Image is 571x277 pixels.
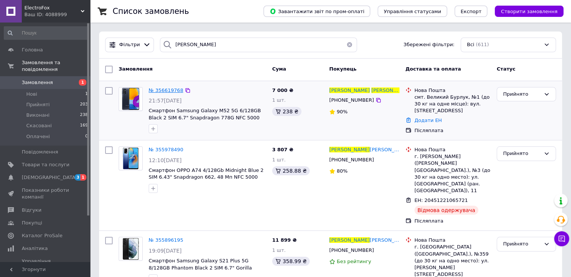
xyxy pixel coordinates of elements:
[272,237,297,243] span: 11 899 ₴
[22,207,41,214] span: Відгуки
[149,147,183,152] a: № 355978490
[80,101,88,108] span: 203
[476,42,489,47] span: (611)
[414,117,442,123] a: Додати ЕН
[22,174,77,181] span: [DEMOGRAPHIC_DATA]
[149,237,183,243] a: № 355896195
[119,41,140,48] span: Фільтри
[404,41,455,48] span: Збережені фільтри:
[270,8,364,15] span: Завантажити звіт по пром-оплаті
[149,98,182,104] span: 21:57[DATE]
[24,11,90,18] div: Ваш ID: 4088999
[149,108,261,127] a: Смартфон Samsung Galaxy M52 5G 6/128GB Black 2 SIM 6.7" Snapdragon 778G NFC 5000 mAh
[272,166,310,175] div: 258.88 ₴
[272,66,286,72] span: Cума
[370,237,410,243] span: [PERSON_NAME]
[329,97,374,103] span: [PHONE_NUMBER]
[272,107,301,116] div: 238 ₴
[22,232,62,239] span: Каталог ProSale
[414,127,491,134] div: Післяплата
[160,38,357,52] input: Пошук за номером замовлення, ПІБ покупця, номером телефону, Email, номером накладної
[24,5,81,11] span: ElectroFox
[329,146,399,154] a: [PERSON_NAME][PERSON_NAME]
[337,168,348,174] span: 80%
[79,79,86,86] span: 1
[149,167,264,187] a: Смартфон OPPO A74 4/128Gb Midnight Blue 2 SIM 6.43" Snapdragon 662, 48 Мп NFC 5000 мАч
[149,87,183,93] span: № 356619768
[272,257,310,266] div: 358.99 ₴
[264,6,370,17] button: Завантажити звіт по пром-оплаті
[497,66,515,72] span: Статус
[26,112,50,119] span: Виконані
[22,59,90,73] span: Замовлення та повідомлення
[414,153,491,194] div: г. [PERSON_NAME] ([PERSON_NAME][GEOGRAPHIC_DATA].), №3 (до 30 кг на одно место): ул. [GEOGRAPHIC_...
[4,26,89,40] input: Пошук
[337,259,371,264] span: Без рейтингу
[384,9,441,14] span: Управління статусами
[119,238,142,260] img: Фото товару
[414,218,491,224] div: Післяплата
[370,147,410,152] span: [PERSON_NAME]
[22,149,58,155] span: Повідомлення
[119,148,142,169] img: Фото товару
[414,94,491,114] div: смт. Великий Бурлук, №1 (до 30 кг на одне місце): вул. [STREET_ADDRESS]
[272,247,286,253] span: 1 шт.
[22,47,43,53] span: Головна
[329,87,370,93] span: [PERSON_NAME]
[26,101,50,108] span: Прийняті
[75,174,81,181] span: 3
[467,41,475,48] span: Всі
[119,237,143,261] a: Фото товару
[329,237,370,243] span: [PERSON_NAME]
[337,109,348,114] span: 90%
[501,9,557,14] span: Створити замовлення
[80,122,88,129] span: 169
[26,122,52,129] span: Скасовані
[149,248,182,254] span: 19:09[DATE]
[329,247,374,253] span: [PHONE_NUMBER]
[119,88,142,110] img: Фото товару
[329,66,357,72] span: Покупець
[329,157,374,163] span: [PHONE_NUMBER]
[22,79,53,86] span: Замовлення
[119,66,152,72] span: Замовлення
[80,174,86,181] span: 1
[414,237,491,244] div: Нова Пошта
[503,240,541,248] div: Прийнято
[378,6,447,17] button: Управління статусами
[26,91,37,98] span: Нові
[371,87,412,93] span: [PERSON_NAME]
[503,150,541,158] div: Прийнято
[405,66,461,72] span: Доставка та оплата
[119,87,143,111] a: Фото товару
[22,187,69,200] span: Показники роботи компанії
[414,197,468,203] span: ЕН: 20451221065721
[503,90,541,98] div: Прийнято
[272,147,293,152] span: 3 807 ₴
[329,87,399,94] a: [PERSON_NAME][PERSON_NAME]
[461,9,482,14] span: Експорт
[554,231,569,246] button: Чат з покупцем
[272,97,286,103] span: 1 шт.
[414,206,478,215] div: Відмова одержувача
[487,8,563,14] a: Створити замовлення
[85,91,88,98] span: 1
[272,87,293,93] span: 7 000 ₴
[414,87,491,94] div: Нова Пошта
[455,6,488,17] button: Експорт
[329,147,370,152] span: [PERSON_NAME]
[414,146,491,153] div: Нова Пошта
[80,112,88,119] span: 238
[85,133,88,140] span: 0
[22,220,42,226] span: Покупці
[113,7,189,16] h1: Список замовлень
[22,245,48,252] span: Аналітика
[272,157,286,163] span: 1 шт.
[495,6,563,17] button: Створити замовлення
[119,146,143,170] a: Фото товару
[22,161,69,168] span: Товари та послуги
[26,133,50,140] span: Оплачені
[329,237,399,244] a: [PERSON_NAME][PERSON_NAME]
